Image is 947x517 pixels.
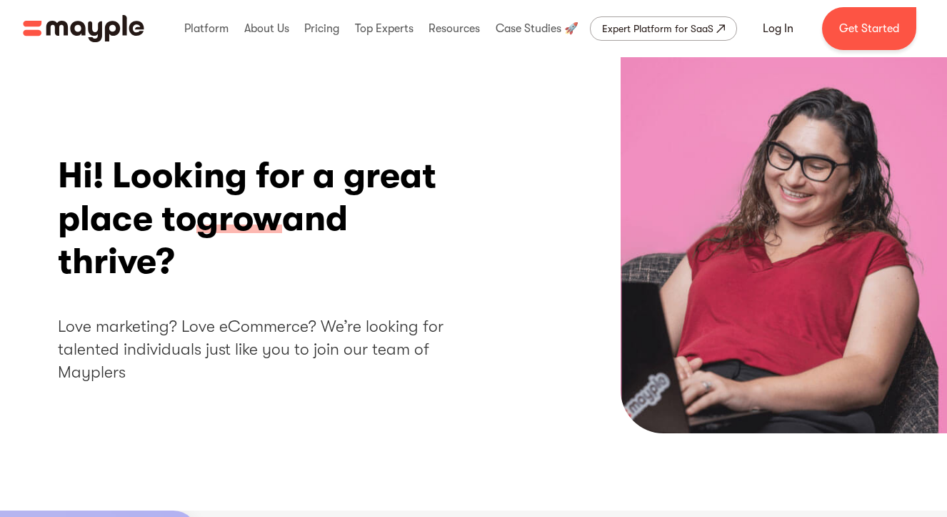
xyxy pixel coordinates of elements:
a: Get Started [822,7,916,50]
a: Expert Platform for SaaS [590,16,737,41]
div: About Us [241,6,293,51]
h1: Hi! Looking for a great place to and thrive? [58,154,446,283]
span: grow [196,197,282,242]
div: Pricing [301,6,343,51]
a: home [23,15,144,42]
img: Hi! Looking for a great place to grow and thrive? [621,57,947,433]
div: Expert Platform for SaaS [602,20,713,37]
img: Mayple logo [23,15,144,42]
h2: Love marketing? Love eCommerce? We’re looking for talented individuals just like you to join our ... [58,315,446,385]
div: Top Experts [351,6,417,51]
div: Platform [181,6,232,51]
div: Resources [425,6,483,51]
a: Log In [746,11,811,46]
